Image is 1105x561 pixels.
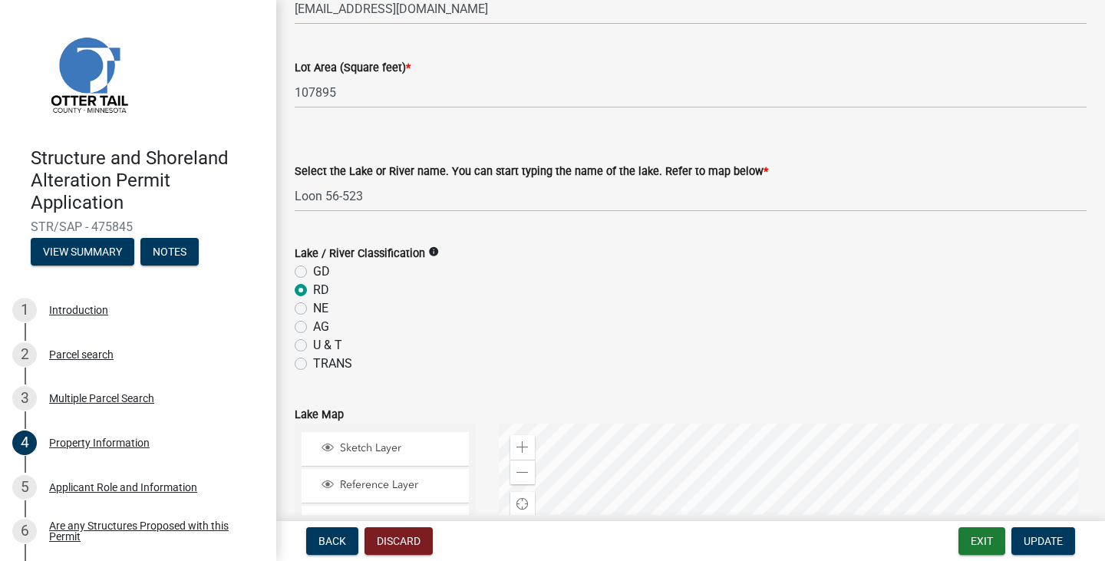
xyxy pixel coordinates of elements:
label: GD [313,262,330,281]
h4: Structure and Shoreland Alteration Permit Application [31,147,264,213]
div: Are any Structures Proposed with this Permit [49,520,252,542]
label: RD [313,281,329,299]
i: info [428,246,439,257]
span: Reference Layer [336,478,463,492]
div: Zoom out [510,460,535,484]
label: Lake / River Classification [295,249,425,259]
div: Applicant Role and Information [49,482,197,493]
button: Exit [958,527,1005,555]
div: 2 [12,342,37,367]
div: Property Information [49,437,150,448]
button: Notes [140,238,199,266]
label: TRANS [313,355,352,373]
span: Back [318,535,346,547]
div: Sketch Layer [319,441,463,457]
div: Reference Layer [319,478,463,493]
img: Otter Tail County, Minnesota [31,16,146,131]
label: NE [313,299,328,318]
div: 6 [12,519,37,543]
div: 5 [12,475,37,500]
li: Mapproxy [302,506,469,541]
span: Sketch Layer [336,441,463,455]
label: Select the Lake or River name. You can start typing the name of the lake. Refer to map below [295,167,768,177]
li: Sketch Layer [302,432,469,467]
div: Find my location [510,492,535,516]
button: Update [1011,527,1075,555]
label: Lot Area (Square feet) [295,63,411,74]
label: AG [313,318,329,336]
span: STR/SAP - 475845 [31,219,246,234]
div: 1 [12,298,37,322]
div: 4 [12,431,37,455]
wm-modal-confirm: Summary [31,247,134,259]
div: Multiple Parcel Search [49,393,154,404]
span: Update [1024,535,1063,547]
label: U & T [313,336,342,355]
ul: Layer List [300,428,470,546]
div: 3 [12,386,37,411]
button: Discard [364,527,433,555]
button: View Summary [31,238,134,266]
div: Introduction [49,305,108,315]
label: Lake Map [295,410,344,421]
li: Reference Layer [302,469,469,503]
button: Back [306,527,358,555]
div: Parcel search [49,349,114,360]
div: Zoom in [510,435,535,460]
wm-modal-confirm: Notes [140,247,199,259]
